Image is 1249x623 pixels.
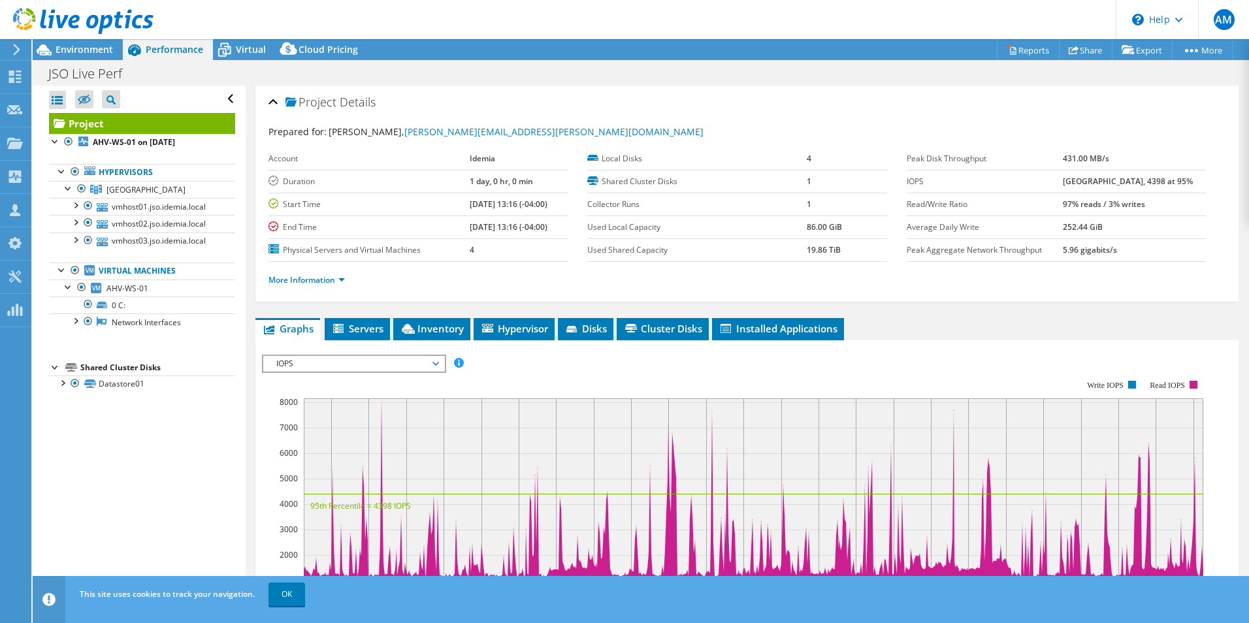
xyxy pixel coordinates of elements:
[80,360,235,375] div: Shared Cluster Disks
[1063,176,1193,187] b: [GEOGRAPHIC_DATA], 4398 at 95%
[280,575,298,586] text: 1000
[470,199,547,210] b: [DATE] 13:16 (-04:00)
[280,447,298,458] text: 6000
[268,125,327,138] label: Prepared for:
[1059,40,1112,60] a: Share
[49,198,235,215] a: vmhost01.jso.idemia.local
[299,43,358,56] span: Cloud Pricing
[49,181,235,198] a: Jacksonville
[49,280,235,296] a: AHV-WS-01
[93,136,175,148] b: AHV-WS-01 on [DATE]
[49,296,235,313] a: 0 C:
[470,244,474,255] b: 4
[49,232,235,249] a: vmhost03.jso.idemia.local
[280,549,298,560] text: 2000
[268,244,470,257] label: Physical Servers and Virtual Machines
[1112,40,1173,60] a: Export
[807,244,841,255] b: 19.86 TiB
[268,198,470,211] label: Start Time
[280,396,298,407] text: 8000
[587,152,807,165] label: Local Disks
[56,43,113,56] span: Environment
[807,153,811,164] b: 4
[106,283,148,294] span: AHV-WS-01
[280,524,298,535] text: 3000
[49,313,235,330] a: Network Interfaces
[280,473,298,484] text: 5000
[310,500,411,511] text: 95th Percentile = 4398 IOPS
[331,322,383,335] span: Servers
[1172,40,1233,60] a: More
[280,498,298,509] text: 4000
[49,375,235,392] a: Datastore01
[907,198,1063,211] label: Read/Write Ratio
[236,43,266,56] span: Virtual
[280,422,298,433] text: 7000
[470,176,533,187] b: 1 day, 0 hr, 0 min
[1063,221,1103,232] b: 252.44 GiB
[49,164,235,181] a: Hypervisors
[49,215,235,232] a: vmhost02.jso.idemia.local
[268,221,470,234] label: End Time
[329,125,704,138] span: [PERSON_NAME],
[404,125,704,138] a: [PERSON_NAME][EMAIL_ADDRESS][PERSON_NAME][DOMAIN_NAME]
[1063,153,1109,164] b: 431.00 MB/s
[907,244,1063,257] label: Peak Aggregate Network Throughput
[80,588,255,599] span: This site uses cookies to track your navigation.
[268,175,470,188] label: Duration
[807,221,842,232] b: 86.00 GiB
[587,244,807,257] label: Used Shared Capacity
[262,322,314,335] span: Graphs
[106,184,186,195] span: [GEOGRAPHIC_DATA]
[1087,381,1124,390] text: Write IOPS
[270,356,438,372] span: IOPS
[719,322,837,335] span: Installed Applications
[268,583,305,606] a: OK
[146,43,203,56] span: Performance
[49,113,235,134] a: Project
[907,221,1063,234] label: Average Daily Write
[1132,14,1144,25] svg: \n
[907,152,1063,165] label: Peak Disk Throughput
[49,263,235,280] a: Virtual Machines
[480,322,548,335] span: Hypervisor
[1063,199,1145,210] b: 97% reads / 3% writes
[997,40,1060,60] a: Reports
[587,175,807,188] label: Shared Cluster Disks
[623,322,702,335] span: Cluster Disks
[907,175,1063,188] label: IOPS
[1063,244,1117,255] b: 5.96 gigabits/s
[42,67,142,81] h1: JSO Live Perf
[340,94,376,110] span: Details
[807,199,811,210] b: 1
[470,221,547,232] b: [DATE] 13:16 (-04:00)
[268,152,470,165] label: Account
[268,274,345,285] a: More Information
[285,96,336,109] span: Project
[564,322,607,335] span: Disks
[587,221,807,234] label: Used Local Capacity
[49,134,235,151] a: AHV-WS-01 on [DATE]
[1150,381,1185,390] text: Read IOPS
[807,176,811,187] b: 1
[1214,9,1235,30] span: AM
[587,198,807,211] label: Collector Runs
[400,322,464,335] span: Inventory
[470,153,495,164] b: Idemia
